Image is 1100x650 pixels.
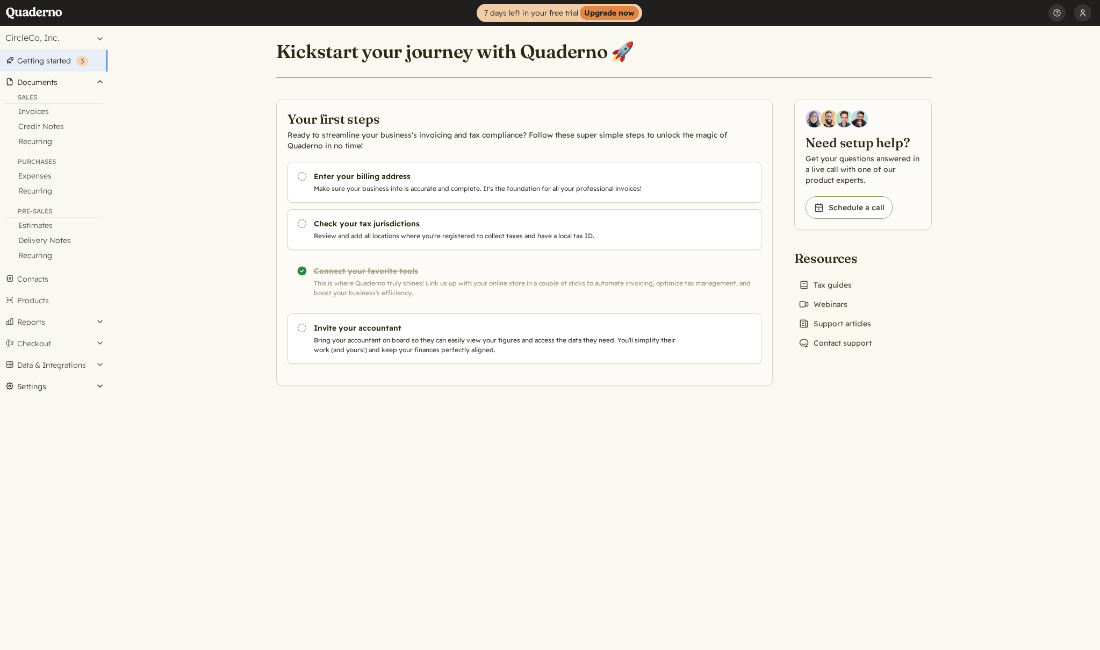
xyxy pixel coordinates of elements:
h3: Check your tax jurisdictions [314,218,680,229]
div: Purchases [4,158,103,168]
h3: Invite your accountant [314,323,680,333]
span: 3 [81,57,84,65]
img: Javier Rubio, DevRel at Quaderno [851,110,868,127]
a: Schedule a call [806,196,893,219]
div: Pre-Sales [4,207,103,218]
strong: Upgrade now [580,6,639,20]
p: Get your questions answered in a live call with one of our product experts. [806,153,921,185]
a: 7 days left in your free trialUpgrade now [477,4,642,22]
h2: Your first steps [287,110,761,127]
a: Tax guides [794,277,856,292]
a: Webinars [794,297,852,312]
p: Bring your accountant on board so they can easily view your figures and access the data they need... [314,335,680,355]
img: Ivo Oltmans, Business Developer at Quaderno [836,110,853,127]
div: Sales [4,93,103,104]
img: Jairo Fumero, Account Executive at Quaderno [821,110,838,127]
p: Make sure your business info is accurate and complete. It's the foundation for all your professio... [314,184,680,194]
h2: Need setup help? [806,134,921,151]
h2: Resources [794,249,876,267]
a: Check your tax jurisdictions Review and add all locations where you're registered to collect taxe... [287,209,761,250]
a: Enter your billing address Make sure your business info is accurate and complete. It's the founda... [287,162,761,203]
a: Invite your accountant Bring your accountant on board so they can easily view your figures and ac... [287,313,761,364]
a: Support articles [794,316,875,331]
a: Contact support [794,335,876,351]
h3: Enter your billing address [314,171,680,182]
h1: Kickstart your journey with Quaderno 🚀 [276,40,635,63]
p: Review and add all locations where you're registered to collect taxes and have a local tax ID. [314,231,680,241]
img: Diana Carrasco, Account Executive at Quaderno [806,110,823,127]
p: Ready to streamline your business's invoicing and tax compliance? Follow these super simple steps... [287,130,761,151]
